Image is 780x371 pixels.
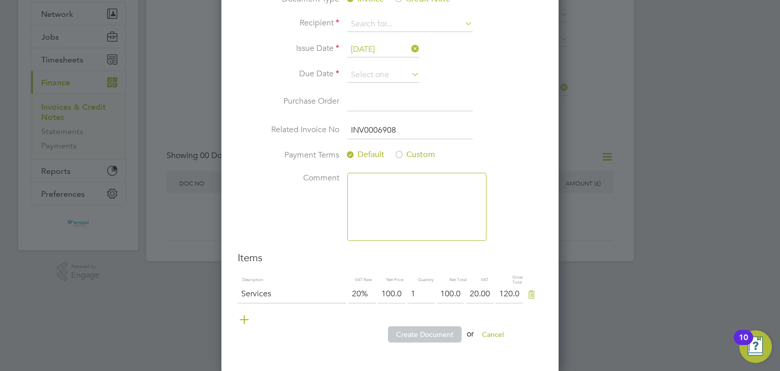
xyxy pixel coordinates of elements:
[238,18,339,28] label: Recipient
[739,330,772,363] button: Open Resource Center, 10 new notifications
[238,43,339,54] label: Issue Date
[278,326,542,353] li: or
[347,42,419,57] input: Select one
[476,277,506,283] label: VAT
[508,275,537,286] label: Gross Total
[445,277,474,283] label: Net Total
[388,326,462,343] button: Create Document
[394,149,435,160] label: Custom
[238,277,348,283] label: Description
[350,277,380,283] label: VAT Rate
[413,277,443,283] label: Quantity
[347,17,473,32] input: Search for...
[238,69,339,79] label: Due Date
[474,326,512,343] button: Cancel
[739,337,748,351] div: 10
[238,251,542,264] h3: Items
[238,96,339,107] label: Purchase Order
[345,149,384,160] label: Default
[382,277,411,283] label: Net Price
[238,150,339,161] label: Payment Terms
[238,125,339,135] label: Related Invoice No
[238,173,339,183] label: Comment
[347,68,419,83] input: Select one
